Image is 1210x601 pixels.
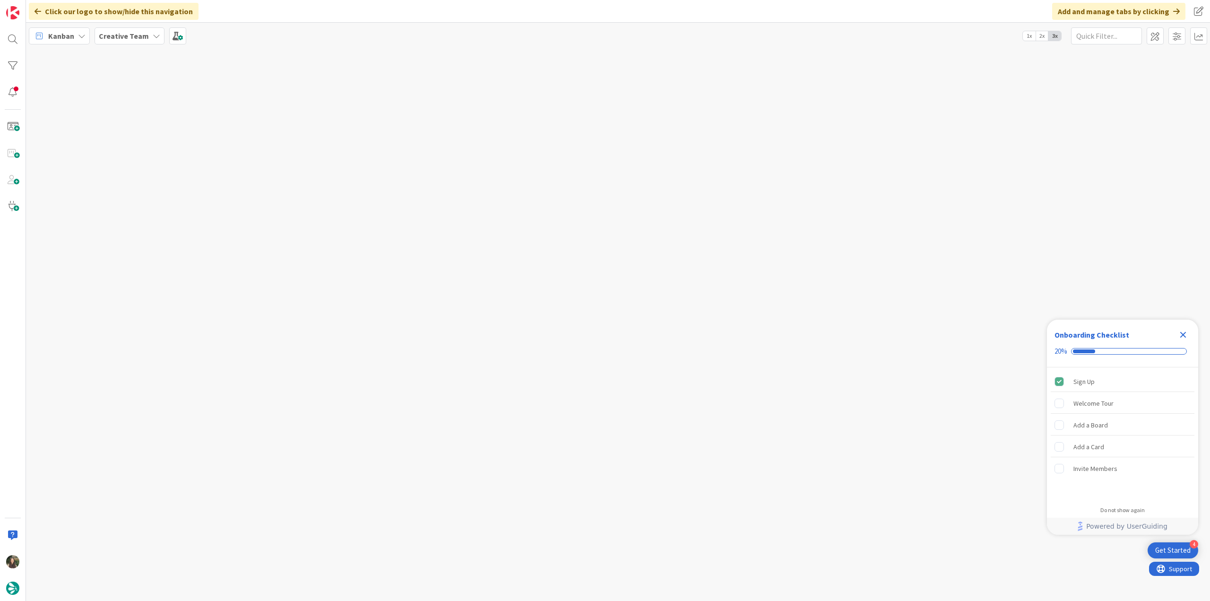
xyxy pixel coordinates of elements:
div: Welcome Tour is incomplete. [1051,393,1194,414]
div: Checklist items [1047,367,1198,500]
a: Powered by UserGuiding [1052,518,1193,535]
div: Invite Members is incomplete. [1051,458,1194,479]
div: Checklist progress: 20% [1054,347,1191,356]
div: Add a Card is incomplete. [1051,436,1194,457]
div: Do not show again [1100,506,1145,514]
span: Powered by UserGuiding [1086,521,1167,532]
img: avatar [6,582,19,595]
input: Quick Filter... [1071,27,1142,44]
span: 3x [1048,31,1061,41]
div: Add a Board [1073,419,1108,431]
img: IG [6,555,19,568]
span: 1x [1023,31,1036,41]
div: 4 [1190,540,1198,549]
img: Visit kanbanzone.com [6,6,19,19]
span: Support [20,1,43,13]
div: Click our logo to show/hide this navigation [29,3,199,20]
div: Footer [1047,518,1198,535]
div: Get Started [1155,546,1191,555]
b: Creative Team [99,31,149,41]
div: Open Get Started checklist, remaining modules: 4 [1148,542,1198,558]
div: Add and manage tabs by clicking [1052,3,1185,20]
div: Invite Members [1073,463,1117,474]
div: Welcome Tour [1073,398,1114,409]
div: 20% [1054,347,1067,356]
span: 2x [1036,31,1048,41]
div: Add a Card [1073,441,1104,453]
div: Checklist Container [1047,320,1198,535]
div: Close Checklist [1175,327,1191,342]
div: Sign Up is complete. [1051,371,1194,392]
div: Add a Board is incomplete. [1051,415,1194,436]
div: Onboarding Checklist [1054,329,1129,340]
div: Sign Up [1073,376,1095,387]
span: Kanban [48,30,74,42]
